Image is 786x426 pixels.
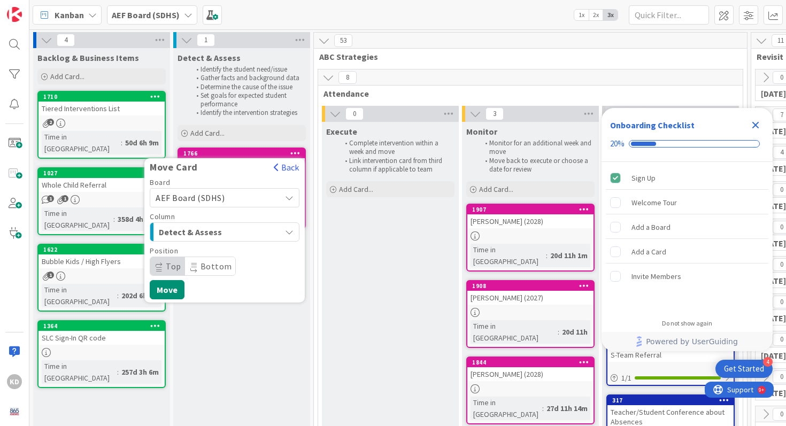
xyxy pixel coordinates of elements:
[662,319,712,328] div: Do not show again
[574,10,589,20] span: 1x
[38,168,165,192] div: 1027Whole Child Referral
[190,128,225,138] span: Add Card...
[150,247,178,254] span: Position
[471,397,542,420] div: Time in [GEOGRAPHIC_DATA]
[273,161,299,173] button: Back
[544,402,590,414] div: 27d 11h 14m
[166,261,181,272] span: Top
[190,65,304,74] li: Identify the student need/issue
[22,2,49,14] span: Support
[467,281,594,291] div: 1908
[589,10,603,20] span: 2x
[621,373,631,384] span: 1 / 1
[190,74,304,82] li: Gather facts and background data
[50,72,84,81] span: Add Card...
[607,396,734,405] div: 317
[178,148,306,229] a: 1766Move CardBackBoardAEF Board (SDHS)ColumnDetect & AssessPositionTopBottomMove[PERSON_NAME]Time...
[178,52,241,63] span: Detect & Assess
[558,326,559,338] span: :
[43,322,165,330] div: 1364
[606,191,768,214] div: Welcome Tour is incomplete.
[201,261,232,272] span: Bottom
[472,206,594,213] div: 1907
[37,244,166,312] a: 1622Bubble Kids / High FlyersTime in [GEOGRAPHIC_DATA]:202d 6h 6m
[47,119,54,126] span: 2
[112,10,180,20] b: AEF Board (SDHS)
[43,246,165,253] div: 1622
[38,254,165,268] div: Bubble Kids / High Flyers
[122,137,161,149] div: 50d 6h 9m
[715,360,773,378] div: Open Get Started checklist, remaining modules: 4
[606,337,735,386] a: 319S-Team Referral1/1
[610,139,625,149] div: 20%
[121,137,122,149] span: :
[197,34,215,47] span: 1
[38,321,165,345] div: 1364SLC Sign-In QR code
[466,204,595,272] a: 1907[PERSON_NAME] (2028)Time in [GEOGRAPHIC_DATA]:20d 11h 1m
[38,245,165,254] div: 1622
[113,213,115,225] span: :
[117,290,119,301] span: :
[339,139,453,157] li: Complete intervention within a week and move
[7,404,22,419] img: avatar
[345,107,364,120] span: 0
[159,225,239,239] span: Detect & Assess
[610,119,695,131] div: Onboarding Checklist
[479,184,513,194] span: Add Card...
[472,282,594,290] div: 1908
[61,195,68,202] span: 1
[631,270,681,283] div: Invite Members
[338,71,357,84] span: 8
[724,363,764,374] div: Get Started
[607,332,767,351] a: Powered by UserGuiding
[631,221,671,234] div: Add a Board
[190,91,304,109] li: Set goals for expected student performance
[43,93,165,100] div: 1710
[150,179,171,186] span: Board
[626,107,644,120] span: 5
[603,10,618,20] span: 3x
[467,358,594,367] div: 1844
[467,214,594,228] div: [PERSON_NAME] (2028)
[183,150,305,157] div: 1766
[42,360,117,384] div: Time in [GEOGRAPHIC_DATA]
[57,34,75,47] span: 4
[546,250,548,261] span: :
[467,281,594,305] div: 1908[PERSON_NAME] (2027)
[42,284,117,307] div: Time in [GEOGRAPHIC_DATA]
[117,366,119,378] span: :
[119,366,161,378] div: 257d 3h 6m
[7,374,22,389] div: KD
[55,9,84,21] span: Kanban
[479,139,593,157] li: Monitor for an additional week and move
[466,280,595,348] a: 1908[PERSON_NAME] (2027)Time in [GEOGRAPHIC_DATA]:20d 11h
[37,320,166,388] a: 1364SLC Sign-In QR codeTime in [GEOGRAPHIC_DATA]:257d 3h 6m
[607,348,734,362] div: S-Team Referral
[472,359,594,366] div: 1844
[319,51,734,62] span: ABC Strategies
[326,126,357,137] span: Execute
[606,215,768,239] div: Add a Board is incomplete.
[607,371,734,385] div: 1/1
[156,192,225,203] span: AEF Board (SDHS)
[467,205,594,214] div: 1907
[37,167,166,235] a: 1027Whole Child ReferralTime in [GEOGRAPHIC_DATA]:358d 4h 33m
[602,162,773,312] div: Checklist items
[38,92,165,115] div: 1710Tiered Interventions List
[471,244,546,267] div: Time in [GEOGRAPHIC_DATA]
[548,250,590,261] div: 20d 11h 1m
[467,291,594,305] div: [PERSON_NAME] (2027)
[119,290,161,301] div: 202d 6h 6m
[467,358,594,381] div: 1844[PERSON_NAME] (2028)
[339,157,453,174] li: Link intervention card from third column if applicable to team
[606,265,768,288] div: Invite Members is incomplete.
[542,402,544,414] span: :
[323,88,729,99] span: Attendance
[486,107,504,120] span: 3
[479,157,593,174] li: Move back to execute or choose a date for review
[747,117,764,134] div: Close Checklist
[115,213,161,225] div: 358d 4h 33m
[38,178,165,192] div: Whole Child Referral
[190,83,304,91] li: Determine the cause of the issue
[42,131,121,154] div: Time in [GEOGRAPHIC_DATA]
